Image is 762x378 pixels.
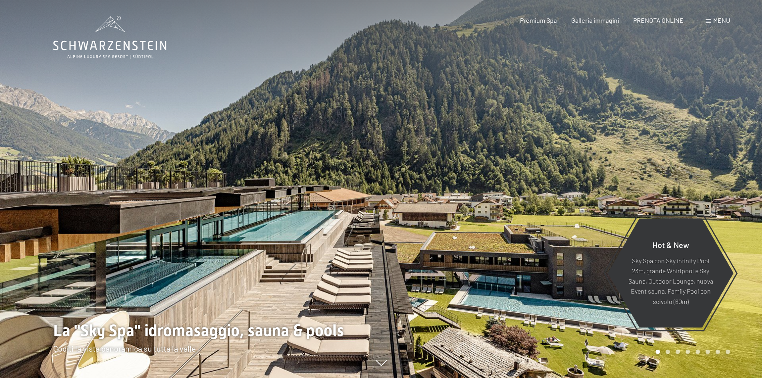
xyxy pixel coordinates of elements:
div: Carousel Page 2 [666,350,670,354]
a: PRENOTA ONLINE [633,16,684,24]
div: Carousel Page 7 [716,350,720,354]
a: Hot & New Sky Spa con Sky infinity Pool 23m, grande Whirlpool e Sky Sauna, Outdoor Lounge, nuova ... [607,218,734,328]
div: Carousel Page 8 [726,350,730,354]
div: Carousel Page 3 [676,350,680,354]
div: Carousel Pagination [653,350,730,354]
div: Carousel Page 4 [686,350,690,354]
span: Menu [713,16,730,24]
div: Carousel Page 1 (Current Slide) [656,350,660,354]
a: Premium Spa [520,16,557,24]
div: Carousel Page 6 [706,350,710,354]
p: Sky Spa con Sky infinity Pool 23m, grande Whirlpool e Sky Sauna, Outdoor Lounge, nuova Event saun... [627,255,714,306]
a: Galleria immagini [571,16,619,24]
div: Carousel Page 5 [696,350,700,354]
span: Hot & New [652,240,689,249]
